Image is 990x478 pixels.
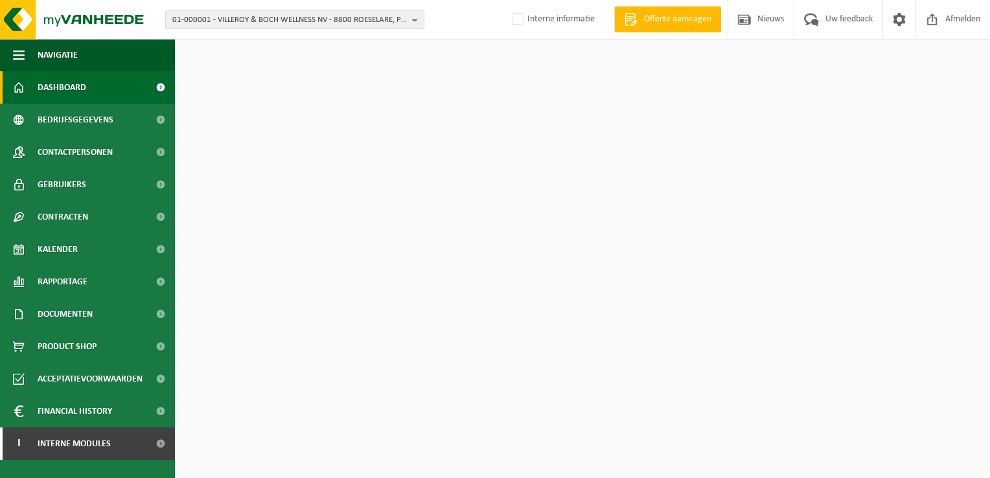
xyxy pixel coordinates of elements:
[38,168,86,201] span: Gebruikers
[38,266,87,298] span: Rapportage
[614,6,721,32] a: Offerte aanvragen
[38,395,112,427] span: Financial History
[38,427,111,460] span: Interne modules
[38,363,143,395] span: Acceptatievoorwaarden
[13,427,25,460] span: I
[38,136,113,168] span: Contactpersonen
[641,13,715,26] span: Offerte aanvragen
[38,233,78,266] span: Kalender
[165,10,424,29] button: 01-000001 - VILLEROY & BOCH WELLNESS NV - 8800 ROESELARE, POPULIERSTRAAT 1
[509,10,595,29] label: Interne informatie
[38,298,93,330] span: Documenten
[172,10,407,30] span: 01-000001 - VILLEROY & BOCH WELLNESS NV - 8800 ROESELARE, POPULIERSTRAAT 1
[38,104,113,136] span: Bedrijfsgegevens
[38,330,97,363] span: Product Shop
[38,71,86,104] span: Dashboard
[38,39,78,71] span: Navigatie
[38,201,88,233] span: Contracten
